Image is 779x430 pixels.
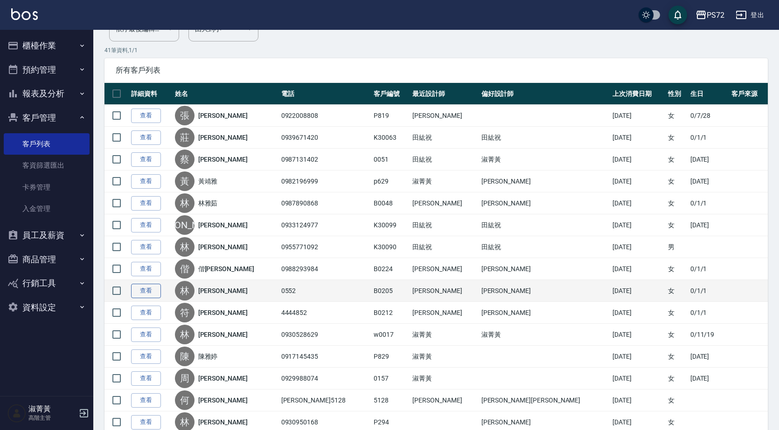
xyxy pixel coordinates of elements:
[198,133,248,142] a: [PERSON_NAME]
[175,193,195,213] div: 林
[479,192,611,214] td: [PERSON_NAME]
[688,280,729,302] td: 0/1/1
[131,371,161,386] a: 查看
[371,302,410,324] td: B0212
[279,214,372,236] td: 0933124977
[279,105,372,127] td: 0922008808
[198,417,248,427] a: [PERSON_NAME]
[371,324,410,346] td: w0017
[410,127,479,149] td: 田紘祝
[410,368,479,389] td: 淑菁黃
[198,155,248,164] a: [PERSON_NAME]
[175,106,195,125] div: 張
[198,111,248,120] a: [PERSON_NAME]
[688,258,729,280] td: 0/1/1
[610,105,665,127] td: [DATE]
[479,149,611,171] td: 淑菁黃
[175,303,195,322] div: 符
[688,171,729,192] td: [DATE]
[666,302,688,324] td: 女
[610,127,665,149] td: [DATE]
[666,280,688,302] td: 女
[479,83,611,105] th: 偏好設計師
[410,105,479,127] td: [PERSON_NAME]
[371,389,410,411] td: 5128
[4,223,90,247] button: 員工及薪資
[371,171,410,192] td: p629
[4,82,90,106] button: 報表及分析
[198,220,248,230] a: [PERSON_NAME]
[279,83,372,105] th: 電話
[610,83,665,105] th: 上次消費日期
[688,127,729,149] td: 0/1/1
[4,58,90,82] button: 預約管理
[28,414,76,422] p: 高階主管
[479,302,611,324] td: [PERSON_NAME]
[279,346,372,368] td: 0917145435
[279,368,372,389] td: 0929988074
[666,389,688,411] td: 女
[279,302,372,324] td: 4444852
[279,280,372,302] td: 0552
[4,34,90,58] button: 櫃檯作業
[668,6,687,24] button: save
[131,130,161,145] a: 查看
[610,214,665,236] td: [DATE]
[198,198,218,208] a: 林雅茹
[131,328,161,342] a: 查看
[4,295,90,320] button: 資料設定
[104,46,768,55] p: 41 筆資料, 1 / 1
[410,83,479,105] th: 最近設計師
[131,262,161,276] a: 查看
[131,196,161,211] a: 查看
[666,346,688,368] td: 女
[610,280,665,302] td: [DATE]
[479,236,611,258] td: 田紘祝
[610,236,665,258] td: [DATE]
[371,214,410,236] td: K30099
[692,6,728,25] button: PS72
[175,369,195,388] div: 周
[371,236,410,258] td: K30090
[410,324,479,346] td: 淑菁黃
[666,105,688,127] td: 女
[279,149,372,171] td: 0987131402
[479,171,611,192] td: [PERSON_NAME]
[129,83,173,105] th: 詳細資料
[666,149,688,171] td: 女
[410,149,479,171] td: 田紘祝
[666,368,688,389] td: 女
[4,133,90,155] a: 客戶列表
[610,258,665,280] td: [DATE]
[131,174,161,189] a: 查看
[707,9,724,21] div: PS72
[279,389,372,411] td: [PERSON_NAME]5128
[688,83,729,105] th: 生日
[410,280,479,302] td: [PERSON_NAME]
[479,280,611,302] td: [PERSON_NAME]
[175,215,195,235] div: [PERSON_NAME]
[279,171,372,192] td: 0982196999
[410,302,479,324] td: [PERSON_NAME]
[610,192,665,214] td: [DATE]
[688,105,729,127] td: 0/7/28
[666,83,688,105] th: 性別
[131,393,161,408] a: 查看
[198,177,218,186] a: 黃靖雅
[175,259,195,279] div: 偕
[610,171,665,192] td: [DATE]
[410,171,479,192] td: 淑菁黃
[175,150,195,169] div: 蔡
[175,237,195,257] div: 林
[198,286,248,295] a: [PERSON_NAME]
[371,258,410,280] td: B0224
[371,149,410,171] td: 0051
[410,389,479,411] td: [PERSON_NAME]
[4,155,90,176] a: 客資篩選匯出
[410,236,479,258] td: 田紘祝
[666,214,688,236] td: 女
[729,83,768,105] th: 客戶來源
[4,247,90,272] button: 商品管理
[279,127,372,149] td: 0939671420
[7,404,26,423] img: Person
